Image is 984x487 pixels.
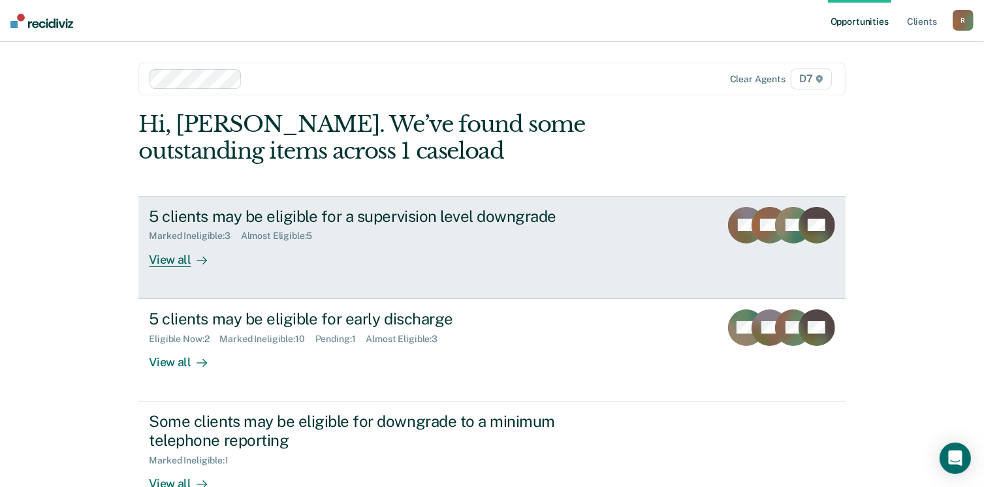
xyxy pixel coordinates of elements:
div: View all [149,344,222,369]
div: Clear agents [730,74,786,85]
div: View all [149,242,222,267]
a: 5 clients may be eligible for early dischargeEligible Now:2Marked Ineligible:10Pending:1Almost El... [138,299,845,401]
button: R [953,10,974,31]
a: 5 clients may be eligible for a supervision level downgradeMarked Ineligible:3Almost Eligible:5Vi... [138,196,845,299]
img: Recidiviz [10,14,73,28]
div: Marked Ineligible : 3 [149,230,240,242]
div: Open Intercom Messenger [940,443,971,474]
div: 5 clients may be eligible for a supervision level downgrade [149,207,607,226]
div: Eligible Now : 2 [149,334,219,345]
div: Marked Ineligible : 10 [219,334,315,345]
div: Some clients may be eligible for downgrade to a minimum telephone reporting [149,412,607,450]
div: Hi, [PERSON_NAME]. We’ve found some outstanding items across 1 caseload [138,111,704,165]
div: Almost Eligible : 3 [366,334,448,345]
div: Pending : 1 [315,334,366,345]
div: Almost Eligible : 5 [241,230,323,242]
div: Marked Ineligible : 1 [149,455,238,466]
div: 5 clients may be eligible for early discharge [149,309,607,328]
span: D7 [791,69,832,89]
